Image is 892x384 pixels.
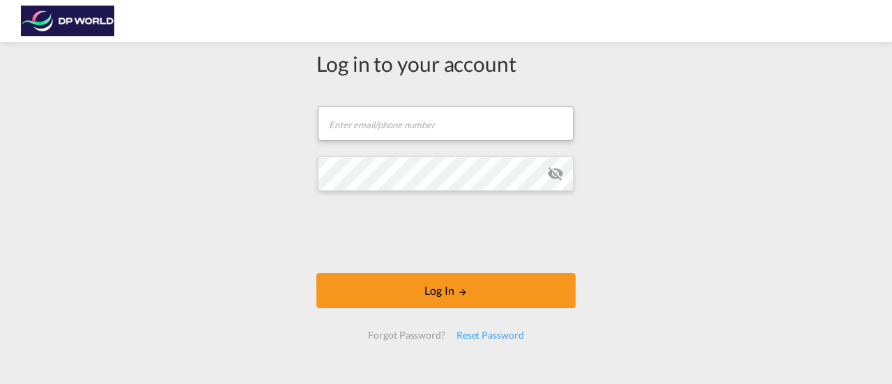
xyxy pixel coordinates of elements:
iframe: reCAPTCHA [340,205,552,259]
md-icon: icon-eye-off [547,165,564,182]
div: Forgot Password? [362,323,450,348]
div: Log in to your account [316,49,576,78]
input: Enter email/phone number [318,106,574,141]
div: Reset Password [451,323,530,348]
button: LOGIN [316,273,576,308]
img: c08ca190194411f088ed0f3ba295208c.png [21,6,115,37]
